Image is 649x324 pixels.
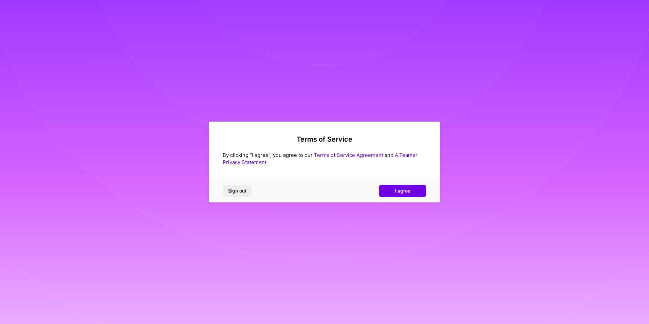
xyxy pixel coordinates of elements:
[379,185,426,197] button: I agree
[223,151,426,166] div: By clicking "I agree", you agree to our and
[395,187,410,194] span: I agree
[223,185,252,197] button: Sign out
[314,152,383,158] a: Terms of Service Agreement
[223,135,426,143] h2: Terms of Service
[228,187,246,194] span: Sign out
